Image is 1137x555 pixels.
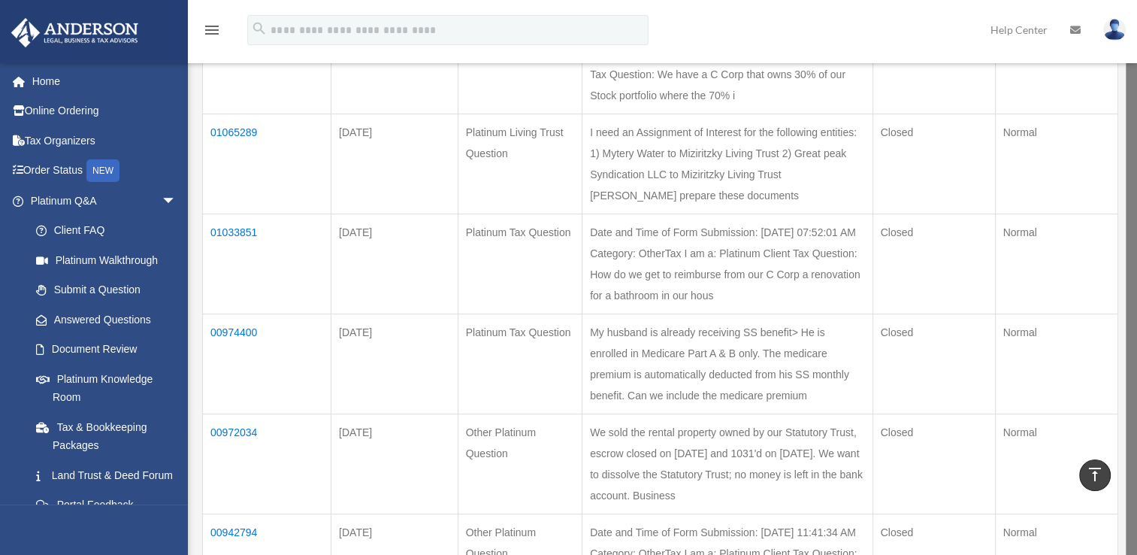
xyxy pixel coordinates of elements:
a: Home [11,66,199,96]
a: Tax Organizers [11,126,199,156]
a: Platinum Walkthrough [21,245,192,275]
td: [DATE] [331,114,458,214]
a: menu [203,26,221,39]
td: Date and Time of Form Submission: [DATE] 07:52:01 AM Category: OtherTax I am a: Platinum Client T... [582,214,873,314]
a: Submit a Question [21,275,192,305]
td: Closed [872,114,995,214]
i: menu [203,21,221,39]
td: Platinum Tax Question [458,14,582,114]
td: Normal [995,314,1117,414]
td: Closed [872,214,995,314]
img: User Pic [1103,19,1126,41]
a: Client FAQ [21,216,192,246]
td: Platinum Tax Question [458,314,582,414]
td: My husband is already receiving SS benefit> He is enrolled in Medicare Part A & B only. The medic... [582,314,873,414]
a: Tax & Bookkeeping Packages [21,412,192,460]
a: Portal Feedback [21,490,192,520]
td: [DATE] [331,14,458,114]
a: Document Review [21,335,192,365]
td: I need an Assignment of Interest for the following entities: 1) Mytery Water to Miziritzky Living... [582,114,873,214]
img: Anderson Advisors Platinum Portal [7,18,143,47]
td: Other Platinum Question [458,414,582,514]
td: Normal [995,414,1117,514]
td: 01033851 [203,214,331,314]
i: vertical_align_top [1086,466,1104,484]
a: Order StatusNEW [11,156,199,187]
span: arrow_drop_down [162,186,192,217]
a: Land Trust & Deed Forum [21,460,192,490]
a: Online Ordering [11,96,199,126]
a: Answered Questions [21,305,184,335]
td: Platinum Tax Question [458,214,582,314]
td: Closed [872,414,995,514]
a: vertical_align_top [1079,459,1111,491]
a: Platinum Q&Aarrow_drop_down [11,186,192,216]
td: [DATE] [331,214,458,314]
td: We sold the rental property owned by our Statutory Trust, escrow closed on [DATE] and 1031'd on [... [582,414,873,514]
td: 00972034 [203,414,331,514]
td: Closed [872,314,995,414]
div: NEW [86,159,119,182]
td: [DATE] [331,314,458,414]
td: 00974400 [203,314,331,414]
a: Platinum Knowledge Room [21,364,192,412]
td: 01065289 [203,114,331,214]
td: Date and Time of Form Submission: [DATE] 04:29:48 AM Category: OtherC Corp to S Corp I am a: Plat... [582,14,873,114]
td: Normal [995,114,1117,214]
td: Closed [872,14,995,114]
td: 01067390 [203,14,331,114]
td: Normal [995,214,1117,314]
td: [DATE] [331,414,458,514]
td: Platinum Living Trust Question [458,114,582,214]
i: search [251,20,268,37]
td: Normal [995,14,1117,114]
